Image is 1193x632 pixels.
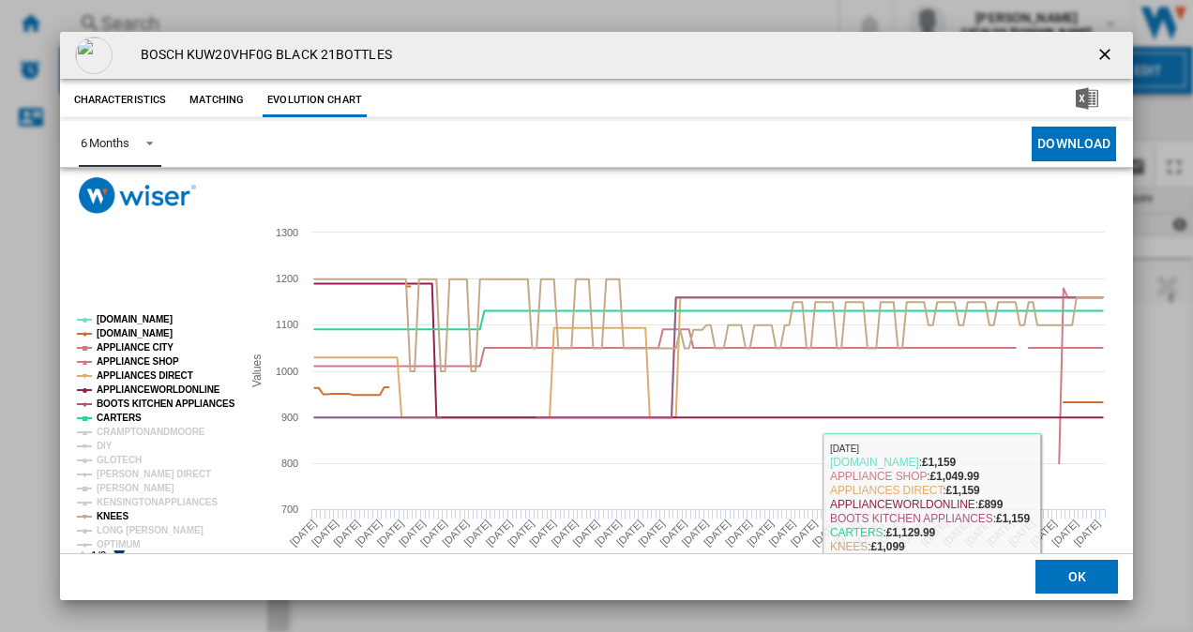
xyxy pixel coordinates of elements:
div: 6 Months [81,136,129,150]
tspan: GLOTECH [97,455,142,465]
tspan: 1200 [276,273,298,284]
tspan: [PERSON_NAME] DIRECT [97,469,211,479]
tspan: [DATE] [810,518,841,549]
tspan: LONG [PERSON_NAME] [97,525,204,535]
tspan: 1000 [276,366,298,377]
tspan: [DATE] [418,518,449,549]
tspan: [DATE] [374,518,405,549]
ng-md-icon: getI18NText('BUTTONS.CLOSE_DIALOG') [1095,45,1118,68]
tspan: OPTIMUM [97,539,141,549]
tspan: APPLIANCES DIRECT [97,370,193,381]
tspan: [DATE] [723,518,754,549]
tspan: [DOMAIN_NAME] [97,328,173,339]
tspan: [DATE] [1028,518,1059,549]
button: getI18NText('BUTTONS.CLOSE_DIALOG') [1088,37,1125,74]
img: logo_wiser_300x94.png [79,177,196,214]
tspan: [DATE] [941,518,972,549]
tspan: 800 [281,458,298,469]
tspan: BOOTS KITCHEN APPLIANCES [97,399,235,409]
md-dialog: Product popup [60,32,1134,601]
tspan: KENSINGTONAPPLIANCES [97,497,218,507]
tspan: [DATE] [962,518,993,549]
tspan: [DATE] [506,518,536,549]
tspan: [DATE] [636,518,667,549]
button: OK [1035,561,1118,594]
tspan: [DATE] [440,518,471,549]
tspan: APPLIANCE CITY [97,342,174,353]
tspan: 700 [281,504,298,515]
tspan: [DATE] [919,518,950,549]
tspan: [DATE] [331,518,362,549]
h4: BOSCH KUW20VHF0G BLACK 21BOTTLES [131,46,392,65]
tspan: [DATE] [1005,518,1036,549]
tspan: [DATE] [701,518,732,549]
tspan: CARTERS [97,413,142,423]
tspan: [DATE] [614,518,645,549]
img: excel-24x24.png [1076,87,1098,110]
tspan: [DATE] [1050,518,1080,549]
tspan: [DATE] [875,518,906,549]
tspan: [DATE] [287,518,318,549]
tspan: [DATE] [745,518,776,549]
tspan: [DATE] [657,518,688,549]
tspan: 1300 [276,227,298,238]
tspan: [DATE] [592,518,623,549]
tspan: 1100 [276,319,298,330]
tspan: CRAMPTONANDMOORE [97,427,205,437]
button: Download in Excel [1046,83,1128,117]
tspan: [DATE] [766,518,797,549]
tspan: [DATE] [549,518,580,549]
tspan: DIY [97,441,113,451]
tspan: KNEES [97,511,128,521]
tspan: [DATE] [570,518,601,549]
tspan: [DATE] [310,518,340,549]
tspan: [PERSON_NAME] [97,483,174,493]
tspan: 900 [281,412,298,423]
tspan: [DATE] [396,518,427,549]
tspan: [DATE] [788,518,819,549]
tspan: [DATE] [897,518,928,549]
tspan: [DOMAIN_NAME] [97,314,173,324]
text: 1/2 [91,549,107,563]
tspan: [DATE] [527,518,558,549]
img: empty.gif [75,37,113,74]
button: Characteristics [69,83,172,117]
button: Evolution chart [263,83,367,117]
tspan: [DATE] [853,518,884,549]
button: Download [1032,127,1116,161]
tspan: [DATE] [679,518,710,549]
tspan: APPLIANCE SHOP [97,356,179,367]
tspan: APPLIANCEWORLDONLINE [97,384,220,395]
tspan: [DATE] [483,518,514,549]
tspan: [DATE] [353,518,384,549]
tspan: [DATE] [1071,518,1102,549]
tspan: [DATE] [832,518,863,549]
tspan: Values [250,354,264,387]
tspan: [DATE] [461,518,492,549]
button: Matching [175,83,258,117]
tspan: [DATE] [984,518,1015,549]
